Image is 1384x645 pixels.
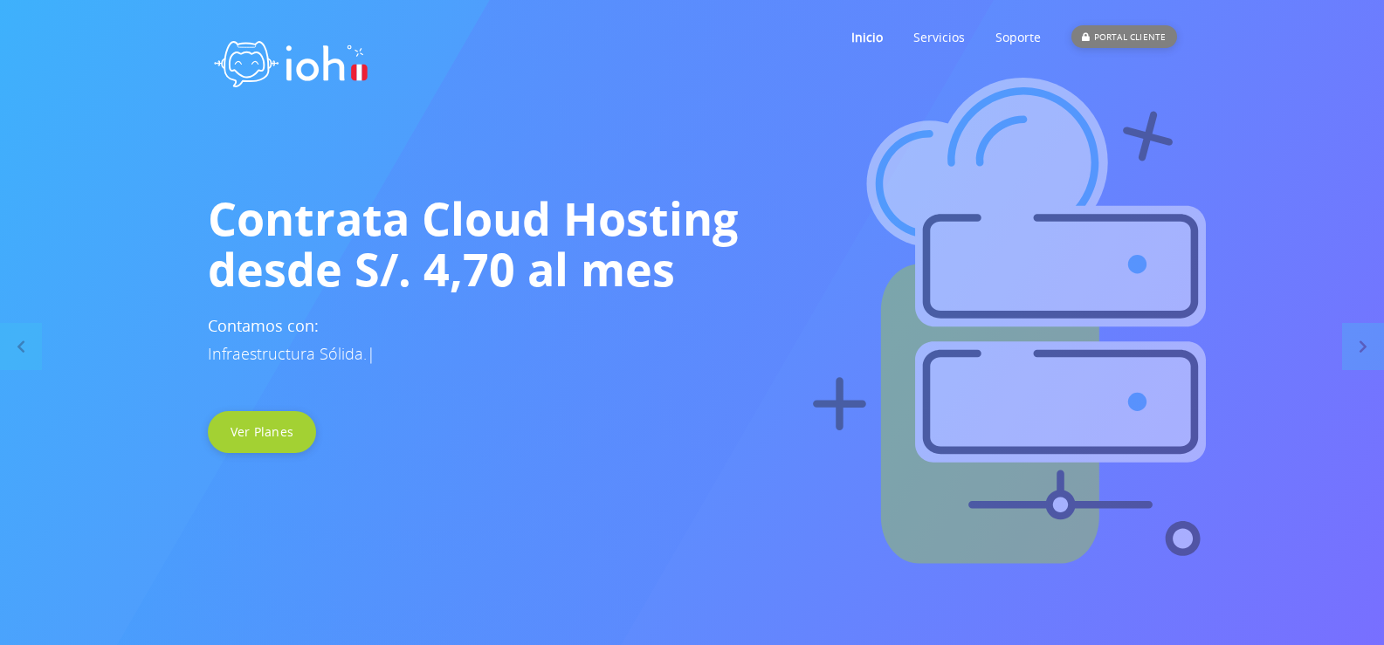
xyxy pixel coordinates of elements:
a: Soporte [995,3,1041,72]
h3: Contamos con: [208,312,1177,367]
a: Servicios [913,3,965,72]
a: PORTAL CLIENTE [1071,3,1176,72]
h1: Contrata Cloud Hosting desde S/. 4,70 al mes [208,193,1177,294]
span: Infraestructura Sólida. [208,343,367,364]
a: Ver Planes [208,411,317,453]
div: PORTAL CLIENTE [1071,25,1176,48]
a: Inicio [851,3,883,72]
img: logo ioh [208,22,374,99]
span: | [367,343,375,364]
